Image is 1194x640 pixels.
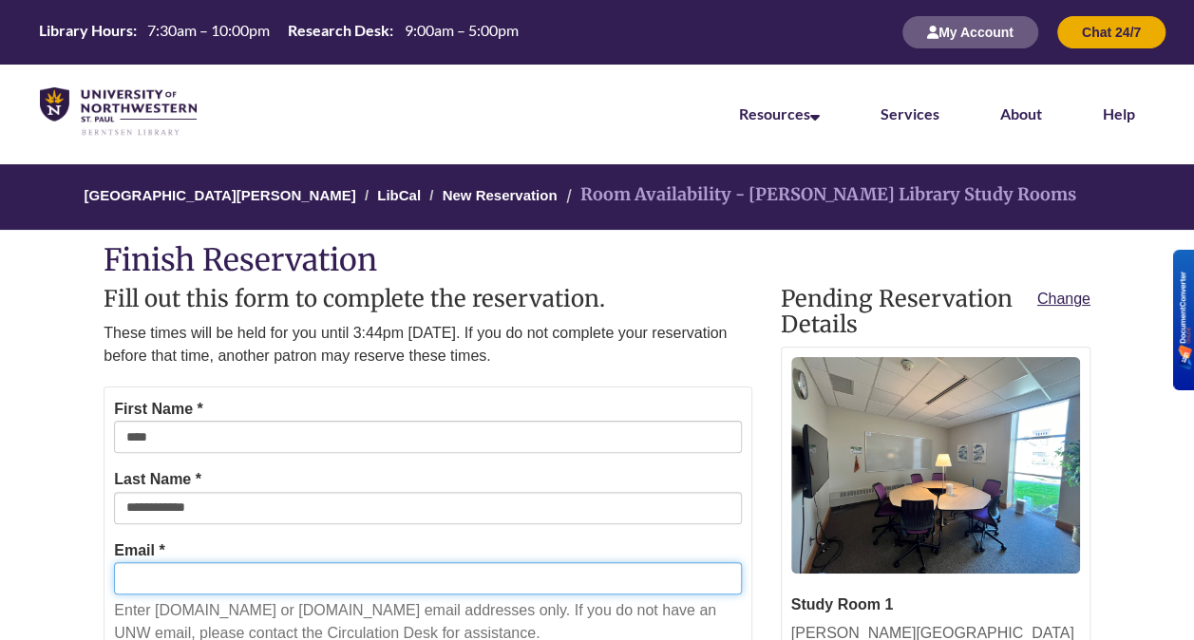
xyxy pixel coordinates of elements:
[902,16,1038,48] button: My Account
[31,20,525,45] a: Hours Today
[791,357,1080,574] img: Study Room 1
[114,397,202,422] label: First Name *
[781,287,1090,337] h2: Pending Reservation Details
[443,187,558,203] a: New Reservation
[377,187,421,203] a: LibCal
[104,164,1090,230] nav: Breadcrumb
[147,21,270,39] span: 7:30am – 10:00pm
[31,20,140,41] th: Library Hours:
[1037,287,1090,311] a: Change
[31,20,525,43] table: Hours Today
[1178,272,1192,369] img: BKR5lM0sgkDqAAAAAElFTkSuQmCC
[1103,104,1135,122] a: Help
[114,538,164,563] label: Email *
[104,287,751,311] h2: Fill out this form to complete the reservation.
[1057,24,1166,40] a: Chat 24/7
[1057,16,1166,48] button: Chat 24/7
[405,21,519,39] span: 9:00am – 5:00pm
[104,322,751,367] p: These times will be held for you until 3:44pm [DATE]. If you do not complete your reservation bef...
[114,467,201,492] label: Last Name *
[1000,104,1042,122] a: About
[104,244,1090,277] h1: Finish Reservation
[280,20,396,41] th: Research Desk:
[561,181,1076,209] li: Room Availability - [PERSON_NAME] Library Study Rooms
[902,24,1038,40] a: My Account
[791,593,1080,617] div: Study Room 1
[40,87,197,137] img: UNWSP Library Logo
[739,104,820,122] a: Resources
[85,187,356,203] a: [GEOGRAPHIC_DATA][PERSON_NAME]
[881,104,939,122] a: Services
